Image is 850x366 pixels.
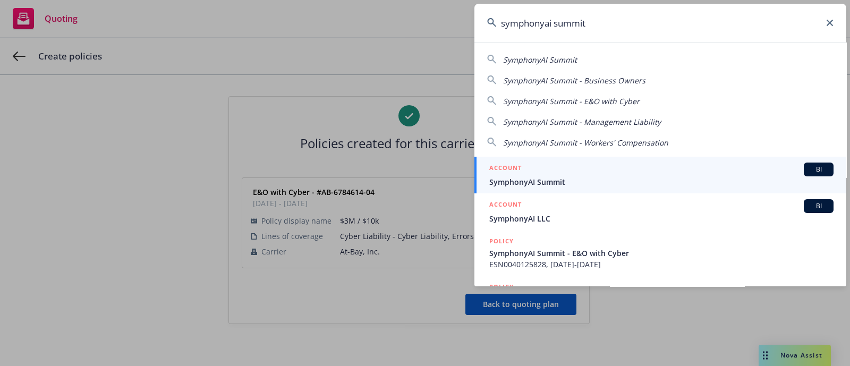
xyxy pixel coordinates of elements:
[474,157,846,193] a: ACCOUNTBISymphonyAI Summit
[474,276,846,321] a: POLICY
[489,282,514,292] h5: POLICY
[503,55,577,65] span: SymphonyAI Summit
[474,230,846,276] a: POLICYSymphonyAI Summit - E&O with CyberESN0040125828, [DATE]-[DATE]
[489,176,834,188] span: SymphonyAI Summit
[489,248,834,259] span: SymphonyAI Summit - E&O with Cyber
[489,259,834,270] span: ESN0040125828, [DATE]-[DATE]
[489,163,522,175] h5: ACCOUNT
[503,117,661,127] span: SymphonyAI Summit - Management Liability
[489,199,522,212] h5: ACCOUNT
[474,193,846,230] a: ACCOUNTBISymphonyAI LLC
[503,138,668,148] span: SymphonyAI Summit - Workers' Compensation
[808,201,829,211] span: BI
[489,236,514,246] h5: POLICY
[489,213,834,224] span: SymphonyAI LLC
[503,96,640,106] span: SymphonyAI Summit - E&O with Cyber
[474,4,846,42] input: Search...
[808,165,829,174] span: BI
[503,75,645,86] span: SymphonyAI Summit - Business Owners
